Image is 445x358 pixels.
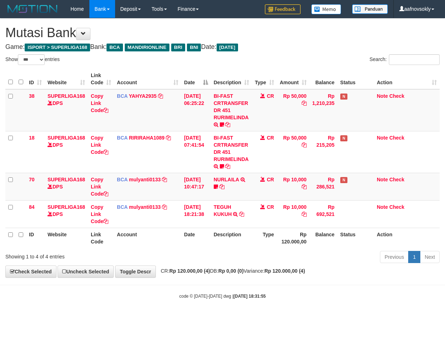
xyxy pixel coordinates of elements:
[370,54,440,65] label: Search:
[129,135,165,141] a: RIRIRAHA1089
[264,268,305,274] strong: Rp 120.000,00 (4)
[225,122,230,127] a: Copy BI-FAST CRTRANSFER DR 451 RURIMELINDA to clipboard
[352,4,388,14] img: panduan.png
[18,54,45,65] select: Showentries
[311,4,341,14] img: Button%20Memo.svg
[91,93,108,113] a: Copy Link Code
[187,44,201,51] span: BNI
[129,177,161,182] a: mulyanti0133
[45,69,88,89] th: Website: activate to sort column ascending
[26,69,45,89] th: ID: activate to sort column ascending
[181,200,211,228] td: [DATE] 18:21:38
[25,44,90,51] span: ISPORT > SUPERLIGA168
[181,228,211,248] th: Date
[91,204,108,224] a: Copy Link Code
[5,26,440,40] h1: Mutasi Bank
[117,135,128,141] span: BCA
[277,89,310,131] td: Rp 50,000
[219,184,224,190] a: Copy NURLAILA to clipboard
[211,89,252,131] td: BI-FAST CRTRANSFER DR 451 RURIMELINDA
[340,135,347,141] span: Has Note
[377,177,388,182] a: Note
[374,69,440,89] th: Action: activate to sort column ascending
[267,204,274,210] span: CR
[374,228,440,248] th: Action
[408,251,420,263] a: 1
[91,135,108,155] a: Copy Link Code
[277,131,310,173] td: Rp 50,000
[48,135,85,141] a: SUPERLIGA168
[157,268,305,274] span: CR: DB: Variance:
[377,204,388,210] a: Note
[5,266,56,278] a: Check Selected
[267,177,274,182] span: CR
[181,131,211,173] td: [DATE] 07:41:54
[218,268,244,274] strong: Rp 0,00 (0)
[239,211,244,217] a: Copy TEGUH KUKUH to clipboard
[214,204,232,217] a: TEGUH KUKUH
[302,100,307,106] a: Copy Rp 50,000 to clipboard
[169,268,210,274] strong: Rp 120.000,00 (4)
[181,69,211,89] th: Date: activate to sort column descending
[88,69,114,89] th: Link Code: activate to sort column ascending
[181,89,211,131] td: [DATE] 06:25:22
[117,177,128,182] span: BCA
[340,177,347,183] span: Has Note
[389,204,404,210] a: Check
[88,228,114,248] th: Link Code
[114,228,181,248] th: Account
[420,251,440,263] a: Next
[166,135,171,141] a: Copy RIRIRAHA1089 to clipboard
[125,44,169,51] span: MANDIRIONLINE
[29,204,35,210] span: 84
[179,294,266,299] small: code © [DATE]-[DATE] dwg |
[115,266,156,278] a: Toggle Descr
[58,266,114,278] a: Uncheck Selected
[26,228,45,248] th: ID
[5,44,440,51] h4: Game: Bank: Date:
[217,44,238,51] span: [DATE]
[302,184,307,190] a: Copy Rp 10,000 to clipboard
[29,177,35,182] span: 70
[129,204,161,210] a: mulyanti0133
[117,93,128,99] span: BCA
[267,93,274,99] span: CR
[181,173,211,200] td: [DATE] 10:47:17
[337,69,374,89] th: Status
[5,4,60,14] img: MOTION_logo.png
[337,228,374,248] th: Status
[107,44,123,51] span: BCA
[29,93,35,99] span: 38
[267,135,274,141] span: CR
[214,177,239,182] a: NURLAILA
[211,228,252,248] th: Description
[252,69,277,89] th: Type: activate to sort column ascending
[5,54,60,65] label: Show entries
[129,93,157,99] a: YAHYA2935
[302,211,307,217] a: Copy Rp 10,000 to clipboard
[310,228,337,248] th: Balance
[277,173,310,200] td: Rp 10,000
[45,131,88,173] td: DPS
[171,44,185,51] span: BRI
[158,93,163,99] a: Copy YAHYA2935 to clipboard
[377,93,388,99] a: Note
[211,131,252,173] td: BI-FAST CRTRANSFER DR 451 RURIMELINDA
[310,69,337,89] th: Balance
[277,200,310,228] td: Rp 10,000
[377,135,388,141] a: Note
[380,251,409,263] a: Previous
[5,250,180,260] div: Showing 1 to 4 of 4 entries
[310,173,337,200] td: Rp 286,521
[162,204,167,210] a: Copy mulyanti0133 to clipboard
[389,93,404,99] a: Check
[114,69,181,89] th: Account: activate to sort column ascending
[310,131,337,173] td: Rp 215,205
[91,177,108,197] a: Copy Link Code
[48,204,85,210] a: SUPERLIGA168
[265,4,301,14] img: Feedback.jpg
[225,163,230,169] a: Copy BI-FAST CRTRANSFER DR 451 RURIMELINDA to clipboard
[340,94,347,100] span: Has Note
[389,54,440,65] input: Search:
[277,69,310,89] th: Amount: activate to sort column ascending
